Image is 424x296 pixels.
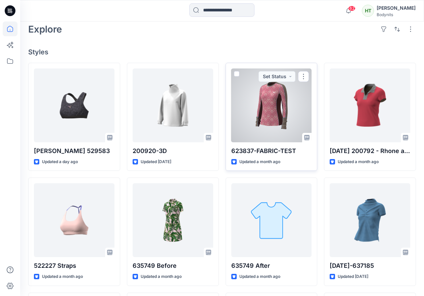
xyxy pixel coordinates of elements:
[348,6,356,11] span: 62
[377,4,416,12] div: [PERSON_NAME]
[141,273,182,280] p: Updated a month ago
[330,146,410,156] p: [DATE] 200792 - Rhone avatar -cui [PERSON_NAME]
[377,12,416,17] div: Bodynits
[330,183,410,257] a: 27june-637185
[231,261,312,270] p: 635749 After
[231,146,312,156] p: 623837-FABRIC-TEST
[34,146,114,156] p: [PERSON_NAME] 529583
[28,48,416,56] h4: Styles
[42,158,78,165] p: Updated a day ago
[362,5,374,17] div: HT
[133,261,213,270] p: 635749 Before
[338,158,379,165] p: Updated a month ago
[231,68,312,142] a: 623837-FABRIC-TEST
[239,158,280,165] p: Updated a month ago
[133,146,213,156] p: 200920-3D
[42,273,83,280] p: Updated a month ago
[239,273,280,280] p: Updated a month ago
[338,273,368,280] p: Updated [DATE]
[330,68,410,142] a: 30 June 200792 - Rhone avatar -cui hong
[34,261,114,270] p: 522227 Straps
[133,68,213,142] a: 200920-3D
[34,183,114,257] a: 522227 Straps
[231,183,312,257] a: 635749 After
[28,24,62,35] h2: Explore
[330,261,410,270] p: [DATE]-637185
[34,68,114,142] a: Eunice 529583
[133,183,213,257] a: 635749 Before
[141,158,171,165] p: Updated [DATE]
